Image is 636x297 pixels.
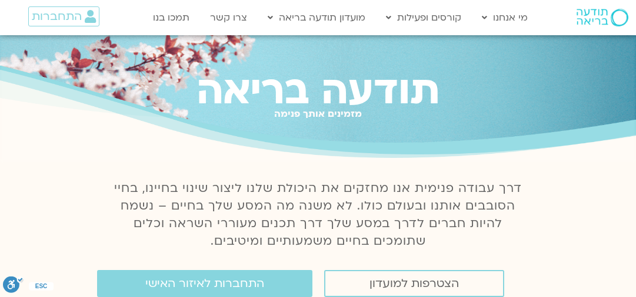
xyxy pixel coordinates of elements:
a: הצטרפות למועדון [324,270,504,297]
img: תודעה בריאה [577,9,628,26]
a: צרו קשר [204,6,253,29]
a: תמכו בנו [147,6,195,29]
span: התחברות [32,10,82,23]
span: התחברות לאיזור האישי [145,277,264,290]
a: מועדון תודעה בריאה [262,6,371,29]
p: דרך עבודה פנימית אנו מחזקים את היכולת שלנו ליצור שינוי בחיינו, בחיי הסובבים אותנו ובעולם כולו. לא... [108,180,529,250]
a: מי אנחנו [476,6,534,29]
span: הצטרפות למועדון [369,277,459,290]
a: התחברות לאיזור האישי [97,270,312,297]
a: קורסים ופעילות [380,6,467,29]
a: התחברות [28,6,99,26]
